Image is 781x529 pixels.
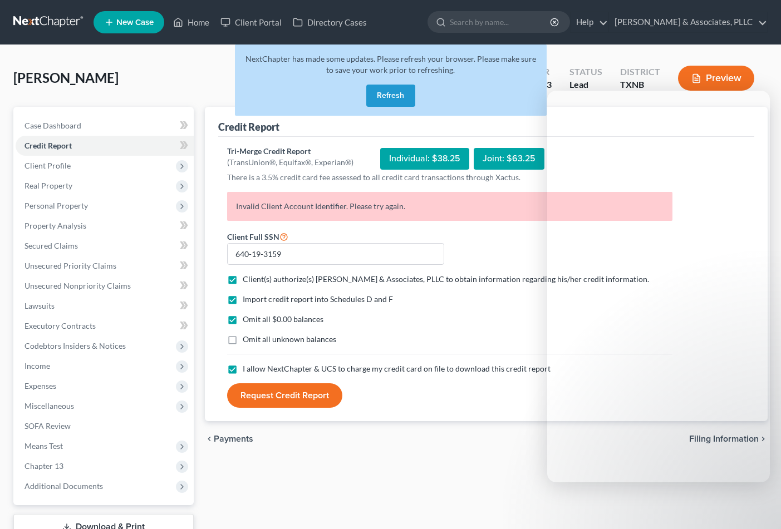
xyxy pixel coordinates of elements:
a: Secured Claims [16,236,194,256]
span: Payments [214,434,253,443]
span: Expenses [24,381,56,390]
input: XXX-XX-XXXX [227,243,444,265]
span: I allow NextChapter & UCS to charge my credit card on file to download this credit report [243,364,551,373]
div: Lead [569,78,602,91]
button: chevron_left Payments [205,434,253,443]
span: Client Profile [24,161,71,170]
i: chevron_left [205,434,214,443]
iframe: Intercom live chat [743,491,770,518]
a: Home [168,12,215,32]
span: Property Analysis [24,221,86,230]
span: Unsecured Nonpriority Claims [24,281,131,290]
a: Property Analysis [16,216,194,236]
span: Chapter 13 [24,461,63,471]
p: There is a 3.5% credit card fee assessed to all credit card transactions through Xactus. [227,172,672,183]
span: NextChapter has made some updates. Please refresh your browser. Please make sure to save your wor... [245,54,536,75]
button: Preview [678,66,754,91]
span: Client Full SSN [227,232,279,241]
span: SOFA Review [24,421,71,431]
a: [PERSON_NAME] & Associates, PLLC [609,12,767,32]
a: Executory Contracts [16,316,194,336]
p: Invalid Client Account Identifier. Please try again. [227,192,672,221]
span: Omit all unknown balances [243,334,336,344]
span: Real Property [24,181,72,190]
div: Status [569,66,602,78]
span: Credit Report [24,141,72,150]
span: 13 [542,79,552,90]
a: Case Dashboard [16,116,194,136]
span: Personal Property [24,201,88,210]
button: Refresh [366,85,415,107]
div: Tri-Merge Credit Report [227,146,353,157]
a: Client Portal [215,12,287,32]
a: Directory Cases [287,12,372,32]
span: Secured Claims [24,241,78,250]
div: Credit Report [218,120,279,134]
span: Additional Documents [24,481,103,491]
span: [PERSON_NAME] [13,70,119,86]
span: Unsecured Priority Claims [24,261,116,270]
span: Lawsuits [24,301,55,310]
a: Lawsuits [16,296,194,316]
span: Omit all $0.00 balances [243,314,323,324]
a: Credit Report [16,136,194,156]
div: Individual: $38.25 [380,148,469,170]
a: Help [571,12,608,32]
input: Search by name... [450,12,552,32]
span: Case Dashboard [24,121,81,130]
span: New Case [116,18,154,27]
div: Joint: $63.25 [474,148,544,170]
span: Means Test [24,441,63,451]
div: (TransUnion®, Equifax®, Experian®) [227,157,353,168]
span: Codebtors Insiders & Notices [24,341,126,350]
iframe: Intercom live chat [547,91,770,482]
a: SOFA Review [16,416,194,436]
span: Client(s) authorize(s) [PERSON_NAME] & Associates, PLLC to obtain information regarding his/her c... [243,274,649,284]
span: Executory Contracts [24,321,96,330]
div: District [620,66,660,78]
a: Unsecured Priority Claims [16,256,194,276]
a: Unsecured Nonpriority Claims [16,276,194,296]
div: TXNB [620,78,660,91]
button: Request Credit Report [227,383,342,408]
span: Income [24,361,50,370]
span: Import credit report into Schedules D and F [243,294,393,304]
span: Miscellaneous [24,401,74,411]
